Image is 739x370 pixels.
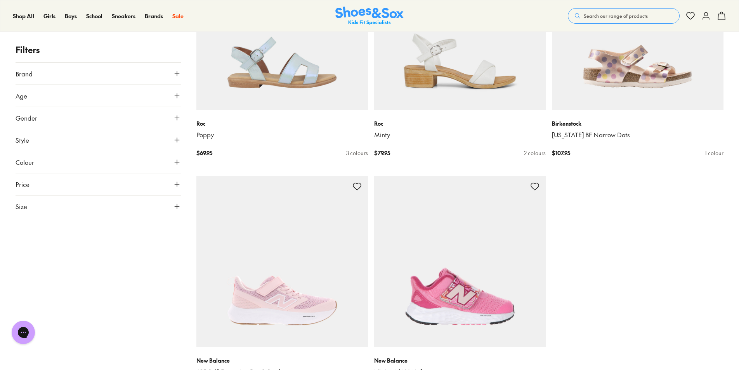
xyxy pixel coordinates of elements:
a: [US_STATE] BF Narrow Dots [552,131,723,139]
a: Boys [65,12,77,20]
p: Roc [374,119,546,128]
a: Minty [374,131,546,139]
span: Colour [16,157,34,167]
a: Girls [43,12,56,20]
a: School [86,12,102,20]
span: Brand [16,69,33,78]
p: Birkenstock [552,119,723,128]
button: Gender [16,107,181,129]
iframe: Gorgias live chat messenger [8,318,39,347]
span: Price [16,180,29,189]
button: Colour [16,151,181,173]
button: Brand [16,63,181,85]
div: 1 colour [705,149,723,157]
span: $ 107.95 [552,149,570,157]
span: Age [16,91,27,100]
button: Price [16,173,181,195]
span: Size [16,202,27,211]
span: $ 79.95 [374,149,390,157]
button: Size [16,195,181,217]
p: New Balance [196,356,368,365]
span: Search our range of products [584,12,648,19]
a: Sale [172,12,184,20]
p: Filters [16,43,181,56]
div: 2 colours [524,149,546,157]
p: Roc [196,119,368,128]
button: Search our range of products [568,8,680,24]
img: SNS_Logo_Responsive.svg [335,7,404,26]
button: Age [16,85,181,107]
span: Gender [16,113,37,123]
div: 3 colours [346,149,368,157]
a: Sneakers [112,12,135,20]
p: New Balance [374,356,546,365]
a: Brands [145,12,163,20]
span: $ 69.95 [196,149,212,157]
a: Shoes & Sox [335,7,404,26]
a: Shop All [13,12,34,20]
a: Poppy [196,131,368,139]
button: Style [16,129,181,151]
span: Style [16,135,29,145]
